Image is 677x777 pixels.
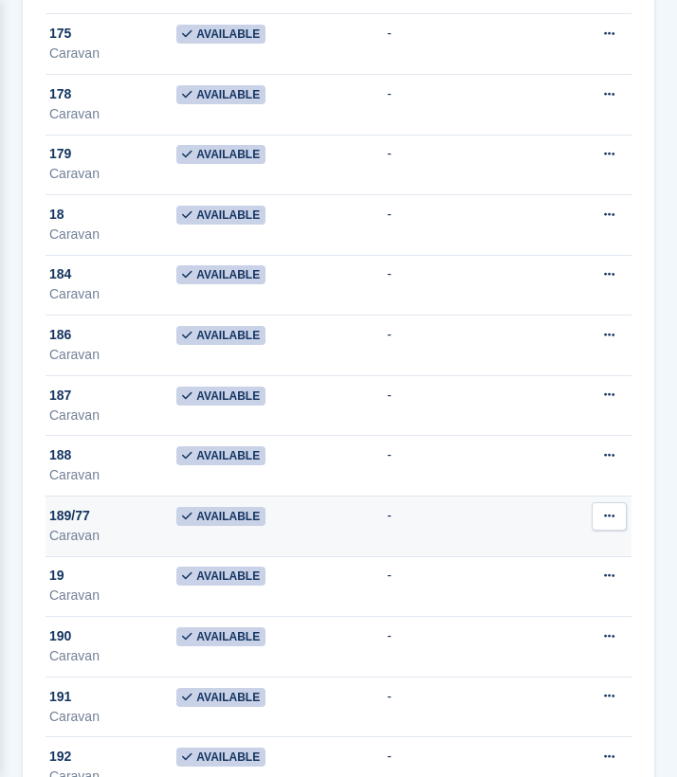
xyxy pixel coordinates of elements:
span: 184 [49,264,71,284]
span: Available [176,507,265,526]
span: 188 [49,445,71,465]
span: Available [176,748,265,767]
div: Caravan [49,284,176,304]
span: Available [176,326,265,345]
div: Caravan [49,164,176,184]
span: 187 [49,386,71,406]
td: - [387,316,538,376]
div: Caravan [49,465,176,485]
div: Caravan [49,707,176,727]
span: Available [176,387,265,406]
td: - [387,195,538,256]
div: Caravan [49,44,176,63]
span: Available [176,25,265,44]
td: - [387,436,538,497]
div: Caravan [49,526,176,546]
span: 19 [49,566,64,586]
span: Available [176,206,265,225]
div: Caravan [49,104,176,124]
div: Caravan [49,586,176,605]
span: Available [176,446,265,465]
span: 189/77 [49,506,90,526]
div: Caravan [49,225,176,244]
td: - [387,677,538,737]
span: Available [176,627,265,646]
span: Available [176,145,265,164]
td: - [387,14,538,75]
span: Available [176,688,265,707]
td: - [387,135,538,195]
div: Caravan [49,406,176,425]
td: - [387,617,538,678]
td: - [387,74,538,135]
span: 186 [49,325,71,345]
span: Available [176,85,265,104]
span: 190 [49,626,71,646]
td: - [387,375,538,436]
span: 179 [49,144,71,164]
td: - [387,497,538,557]
span: 178 [49,84,71,104]
span: Available [176,567,265,586]
span: 192 [49,747,71,767]
td: - [387,255,538,316]
span: Available [176,265,265,284]
span: 191 [49,687,71,707]
div: Caravan [49,345,176,365]
span: 18 [49,205,64,225]
td: - [387,556,538,617]
div: Caravan [49,646,176,666]
span: 175 [49,24,71,44]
